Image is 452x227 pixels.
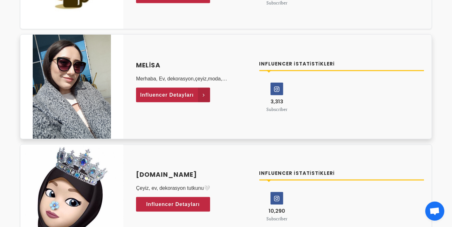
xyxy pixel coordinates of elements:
a: [DOMAIN_NAME] [136,170,252,179]
a: Influencer Detayları [136,88,210,102]
small: Subscriber [266,216,287,222]
span: 10,290 [269,207,285,215]
span: Influencer Detayları [140,90,194,100]
small: Subscriber [266,106,287,112]
h4: Influencer İstatistikleri [259,60,424,68]
h4: Influencer İstatistikleri [259,170,424,177]
p: Çeyiz, ev, dekorasyon tutkunu🤍 [136,184,252,192]
p: Merhaba, Ev, dekorasyon,çeyiz,moda, yemek,giyim, gezi,kamp ve çift paylaşımları gibi bir çok alan... [136,75,252,83]
a: Influencer Detayları [136,197,210,212]
div: Açık sohbet [425,202,444,221]
span: 3,313 [271,98,283,105]
span: Influencer Detayları [146,200,200,209]
a: Melisa [136,60,252,70]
